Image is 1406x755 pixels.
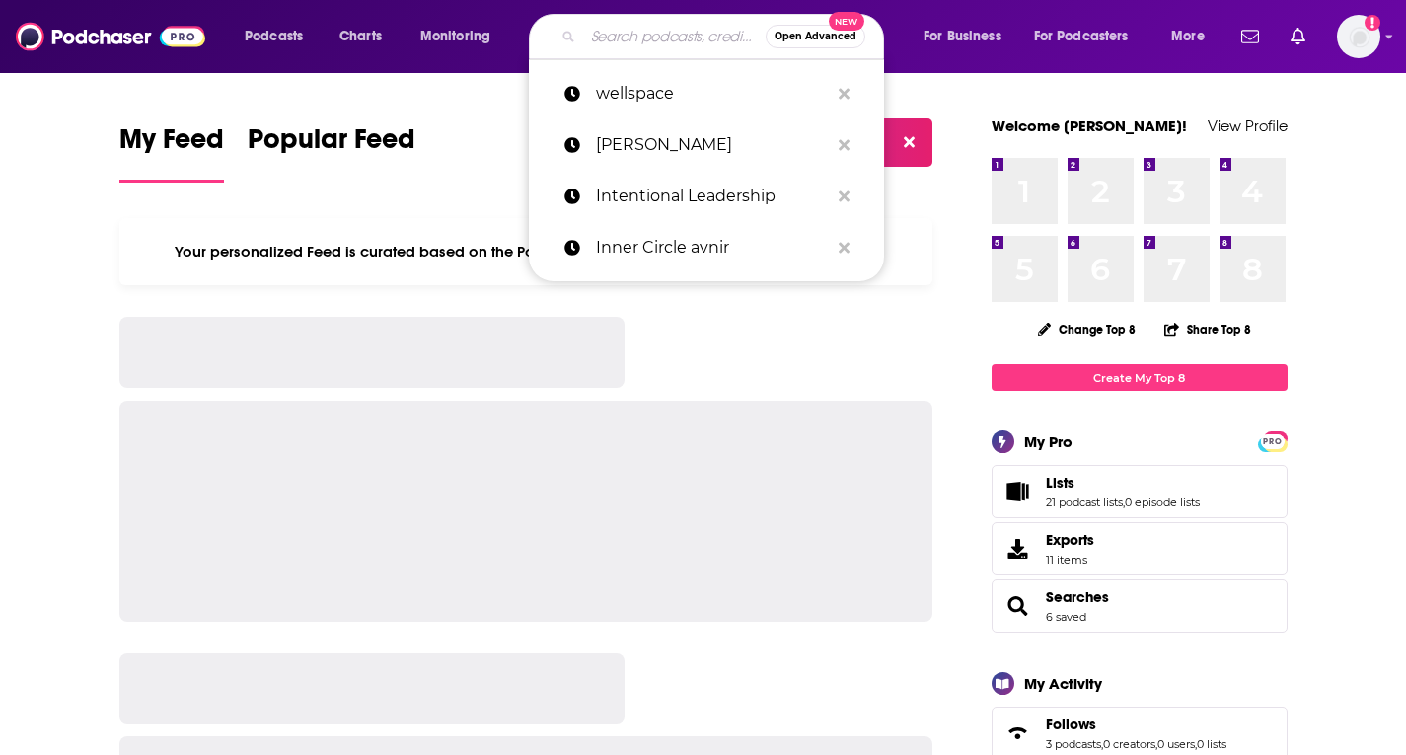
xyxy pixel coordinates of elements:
[992,522,1288,575] a: Exports
[1046,474,1074,491] span: Lists
[829,12,864,31] span: New
[924,23,1001,50] span: For Business
[1337,15,1380,58] img: User Profile
[992,465,1288,518] span: Lists
[583,21,766,52] input: Search podcasts, credits, & more...
[1208,116,1288,135] a: View Profile
[1283,20,1313,53] a: Show notifications dropdown
[420,23,490,50] span: Monitoring
[992,579,1288,633] span: Searches
[245,23,303,50] span: Podcasts
[1034,23,1129,50] span: For Podcasters
[1024,674,1102,693] div: My Activity
[1046,716,1096,733] span: Follows
[1123,495,1125,509] span: ,
[596,68,829,119] p: wellspace
[119,122,224,168] span: My Feed
[999,592,1038,620] a: Searches
[248,122,415,168] span: Popular Feed
[529,68,884,119] a: wellspace
[1365,15,1380,31] svg: Add a profile image
[1046,588,1109,606] a: Searches
[1021,21,1157,52] button: open menu
[339,23,382,50] span: Charts
[327,21,394,52] a: Charts
[1337,15,1380,58] span: Logged in as megcassidy
[1101,737,1103,751] span: ,
[1157,21,1229,52] button: open menu
[596,171,829,222] p: Intentional Leadership
[999,719,1038,747] a: Follows
[1046,610,1086,624] a: 6 saved
[1103,737,1155,751] a: 0 creators
[248,122,415,183] a: Popular Feed
[1157,737,1195,751] a: 0 users
[596,222,829,273] p: Inner Circle avnir
[407,21,516,52] button: open menu
[992,116,1187,135] a: Welcome [PERSON_NAME]!
[1046,531,1094,549] span: Exports
[910,21,1026,52] button: open menu
[1046,495,1123,509] a: 21 podcast lists
[1026,317,1148,341] button: Change Top 8
[1261,433,1285,448] a: PRO
[1195,737,1197,751] span: ,
[529,119,884,171] a: [PERSON_NAME]
[1197,737,1226,751] a: 0 lists
[529,222,884,273] a: Inner Circle avnir
[992,364,1288,391] a: Create My Top 8
[1046,716,1226,733] a: Follows
[1046,474,1200,491] a: Lists
[1337,15,1380,58] button: Show profile menu
[119,218,933,285] div: Your personalized Feed is curated based on the Podcasts, Creators, Users, and Lists that you Follow.
[1155,737,1157,751] span: ,
[16,18,205,55] img: Podchaser - Follow, Share and Rate Podcasts
[1233,20,1267,53] a: Show notifications dropdown
[999,478,1038,505] a: Lists
[1046,737,1101,751] a: 3 podcasts
[1261,434,1285,449] span: PRO
[596,119,829,171] p: Cal Walters
[1125,495,1200,509] a: 0 episode lists
[766,25,865,48] button: Open AdvancedNew
[775,32,856,41] span: Open Advanced
[119,122,224,183] a: My Feed
[1046,553,1094,566] span: 11 items
[548,14,903,59] div: Search podcasts, credits, & more...
[999,535,1038,563] span: Exports
[1024,432,1073,451] div: My Pro
[529,171,884,222] a: Intentional Leadership
[1163,310,1252,348] button: Share Top 8
[231,21,329,52] button: open menu
[1171,23,1205,50] span: More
